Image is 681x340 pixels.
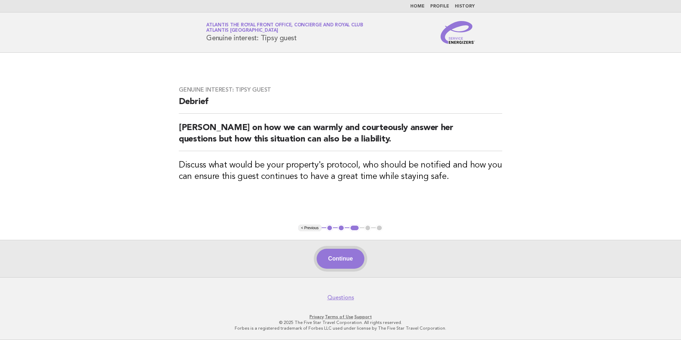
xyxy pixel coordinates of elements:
[123,325,558,331] p: Forbes is a registered trademark of Forbes LLC used under license by The Five Star Travel Corpora...
[326,225,333,232] button: 1
[327,294,354,301] a: Questions
[179,122,502,151] h2: [PERSON_NAME] on how we can warmly and courteously answer her questions but how this situation ca...
[441,21,475,44] img: Service Energizers
[354,314,372,319] a: Support
[123,314,558,320] p: · ·
[179,96,502,114] h2: Debrief
[206,23,363,42] h1: Genuine interest: Tipsy guest
[455,4,475,9] a: History
[430,4,449,9] a: Profile
[317,249,364,269] button: Continue
[310,314,324,319] a: Privacy
[179,160,502,182] h3: Discuss what would be your property's protocol, who should be notified and how you can ensure thi...
[206,29,278,33] span: Atlantis [GEOGRAPHIC_DATA]
[325,314,353,319] a: Terms of Use
[179,86,502,93] h3: Genuine interest: Tipsy guest
[349,225,360,232] button: 3
[338,225,345,232] button: 2
[206,23,363,33] a: Atlantis The Royal Front Office, Concierge and Royal ClubAtlantis [GEOGRAPHIC_DATA]
[410,4,425,9] a: Home
[123,320,558,325] p: © 2025 The Five Star Travel Corporation. All rights reserved.
[298,225,321,232] button: < Previous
